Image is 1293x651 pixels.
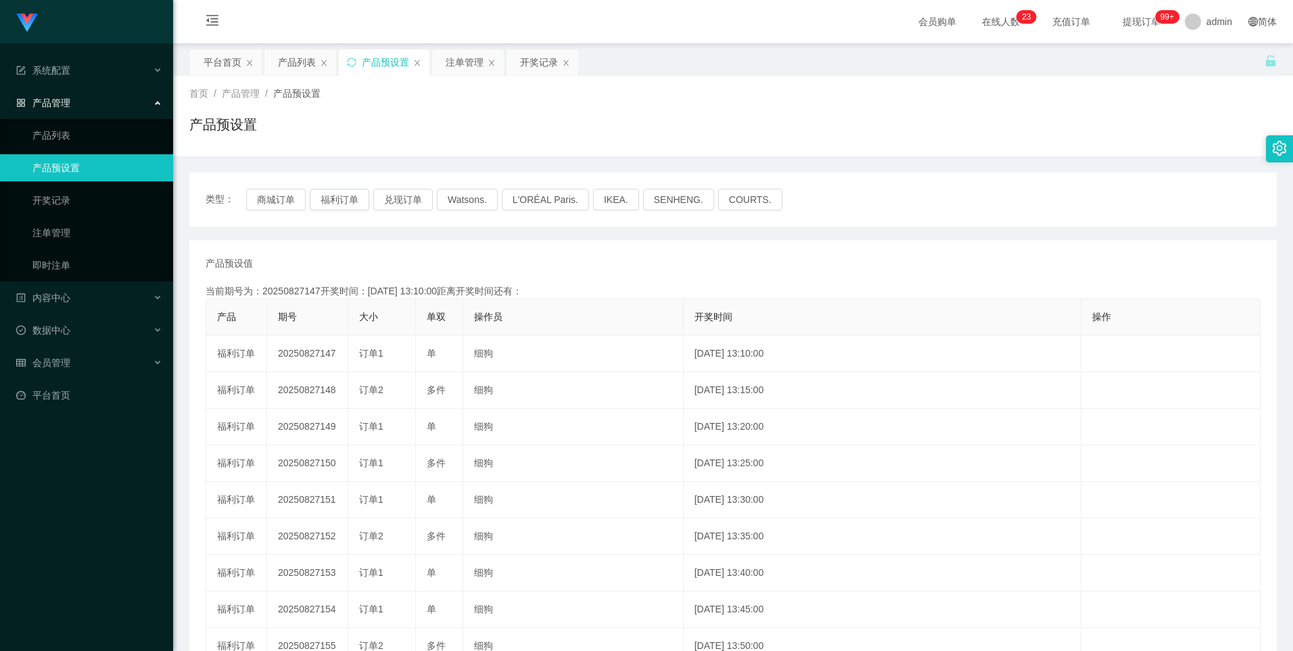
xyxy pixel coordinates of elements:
[684,445,1081,482] td: [DATE] 13:25:00
[488,59,496,67] i: 图标: close
[463,518,684,555] td: 细狗
[1045,17,1097,26] span: 充值订单
[463,482,684,518] td: 细狗
[16,14,38,32] img: logo.9652507e.png
[32,154,162,181] a: 产品预设置
[684,555,1081,591] td: [DATE] 13:40:00
[267,518,348,555] td: 20250827152
[463,445,684,482] td: 细狗
[463,591,684,628] td: 细狗
[1022,10,1027,24] p: 2
[347,58,356,67] i: 图标: sync
[267,445,348,482] td: 20250827150
[373,189,433,210] button: 兑现订单
[359,311,378,322] span: 大小
[246,189,306,210] button: 商城订单
[206,518,267,555] td: 福利订单
[427,494,436,505] span: 单
[427,384,446,395] span: 多件
[217,311,236,322] span: 产品
[278,49,316,75] div: 产品列表
[206,189,246,210] span: 类型：
[1116,17,1167,26] span: 提现订单
[278,311,297,322] span: 期号
[427,531,446,541] span: 多件
[32,252,162,279] a: 即时注单
[1272,141,1287,156] i: 图标: setting
[206,445,267,482] td: 福利订单
[427,640,446,651] span: 多件
[427,348,436,359] span: 单
[593,189,639,210] button: IKEA.
[267,409,348,445] td: 20250827149
[359,567,383,578] span: 订单1
[413,59,421,67] i: 图标: close
[206,409,267,445] td: 福利订单
[359,421,383,432] span: 订单1
[446,49,484,75] div: 注单管理
[206,482,267,518] td: 福利订单
[427,311,446,322] span: 单双
[1016,10,1036,24] sup: 23
[310,189,369,210] button: 福利订单
[16,292,70,303] span: 内容中心
[245,59,254,67] i: 图标: close
[359,640,383,651] span: 订单2
[359,348,383,359] span: 订单1
[359,384,383,395] span: 订单2
[222,88,260,99] span: 产品管理
[206,555,267,591] td: 福利订单
[427,421,436,432] span: 单
[32,187,162,214] a: 开奖记录
[1027,10,1031,24] p: 3
[204,49,241,75] div: 平台首页
[427,604,436,614] span: 单
[267,555,348,591] td: 20250827153
[16,357,70,368] span: 会员管理
[427,457,446,468] span: 多件
[16,382,162,409] a: 图标: dashboard平台首页
[1265,55,1277,67] i: 图标: unlock
[16,325,70,336] span: 数据中心
[359,494,383,505] span: 订单1
[189,1,235,44] i: 图标: menu-fold
[1248,17,1258,26] i: 图标: global
[16,293,26,302] i: 图标: profile
[359,604,383,614] span: 订单1
[684,409,1081,445] td: [DATE] 13:20:00
[206,591,267,628] td: 福利订单
[463,409,684,445] td: 细狗
[265,88,268,99] span: /
[684,591,1081,628] td: [DATE] 13:45:00
[437,189,498,210] button: Watsons.
[16,325,26,335] i: 图标: check-circle-o
[362,49,409,75] div: 产品预设置
[32,122,162,149] a: 产品列表
[1155,10,1179,24] sup: 978
[267,372,348,409] td: 20250827148
[214,88,216,99] span: /
[684,482,1081,518] td: [DATE] 13:30:00
[643,189,714,210] button: SENHENG.
[32,219,162,246] a: 注单管理
[474,311,502,322] span: 操作员
[16,65,70,76] span: 系统配置
[267,591,348,628] td: 20250827154
[562,59,570,67] i: 图标: close
[267,336,348,372] td: 20250827147
[718,189,782,210] button: COURTS.
[267,482,348,518] td: 20250827151
[273,88,321,99] span: 产品预设置
[1092,311,1111,322] span: 操作
[189,88,208,99] span: 首页
[684,518,1081,555] td: [DATE] 13:35:00
[206,372,267,409] td: 福利订单
[359,531,383,541] span: 订单2
[463,336,684,372] td: 细狗
[520,49,558,75] div: 开奖记录
[206,284,1261,298] div: 当前期号为：20250827147开奖时间：[DATE] 13:10:00距离开奖时间还有：
[206,256,253,271] span: 产品预设值
[684,372,1081,409] td: [DATE] 13:15:00
[16,358,26,367] i: 图标: table
[16,98,26,108] i: 图标: appstore-o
